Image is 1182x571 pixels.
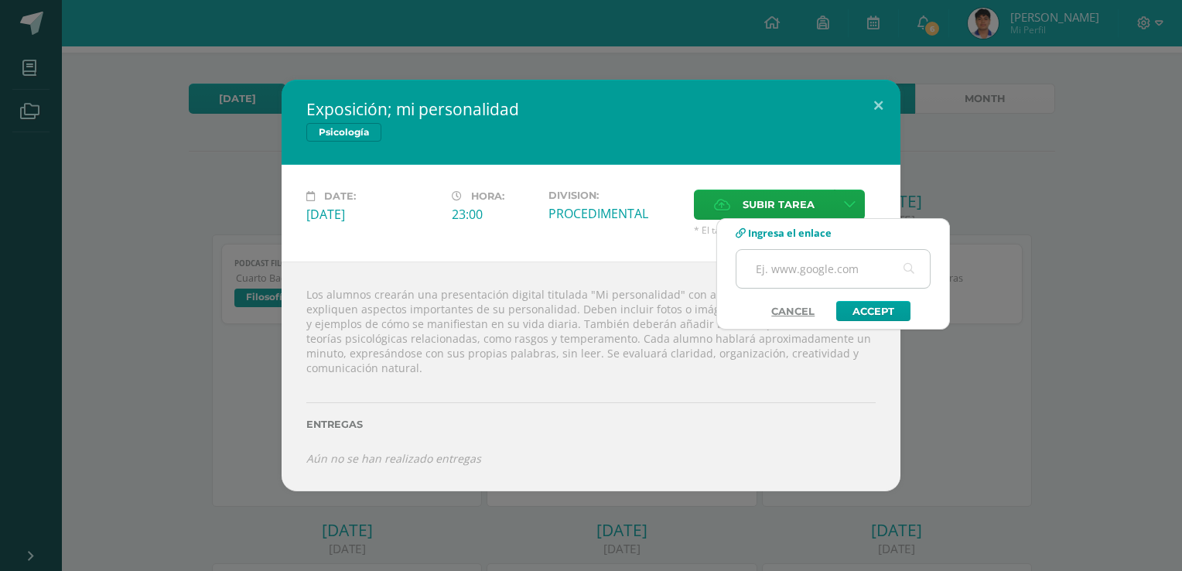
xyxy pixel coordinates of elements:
[306,419,876,430] label: Entregas
[548,190,682,201] label: Division:
[836,301,910,321] a: Accept
[306,98,876,120] h2: Exposición; mi personalidad
[282,262,900,491] div: Los alumnos crearán una presentación digital titulada "Mi personalidad" con al menos cinco diapos...
[748,226,832,240] span: Ingresa el enlace
[471,190,504,202] span: Hora:
[452,206,536,223] div: 23:00
[856,80,900,132] button: Close (Esc)
[548,205,682,222] div: PROCEDIMENTAL
[694,224,876,237] span: * El tamaño máximo permitido es 50 MB
[756,301,830,321] a: Cancel
[306,123,381,142] span: Psicología
[743,190,815,219] span: Subir tarea
[306,451,481,466] i: Aún no se han realizado entregas
[736,250,930,288] input: Ej. www.google.com
[306,206,439,223] div: [DATE]
[324,190,356,202] span: Date:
